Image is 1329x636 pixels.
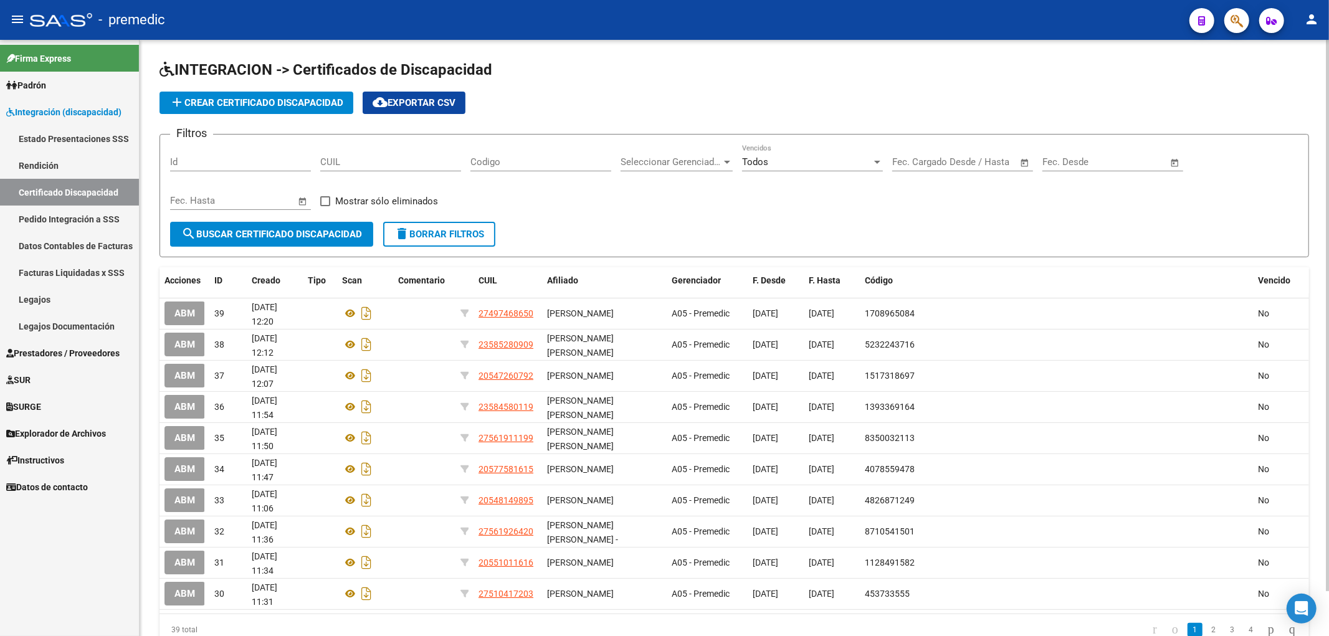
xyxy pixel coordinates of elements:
[547,308,614,318] span: [PERSON_NAME]
[164,457,205,480] button: ABM
[358,428,374,448] i: Descargar documento
[1287,594,1317,624] div: Open Intercom Messenger
[672,589,730,599] span: A05 - Premedic
[809,275,841,285] span: F. Hasta
[252,520,277,544] span: [DATE] 11:36
[547,520,618,544] span: [PERSON_NAME] [PERSON_NAME] -
[672,402,730,412] span: A05 - Premedic
[672,433,730,443] span: A05 - Premedic
[753,495,778,505] span: [DATE]
[6,400,41,414] span: SURGE
[672,495,730,505] span: A05 - Premedic
[1258,558,1269,567] span: No
[1258,275,1290,285] span: Vencido
[892,156,933,168] input: Start date
[479,308,533,318] span: 27497468650
[6,453,64,467] span: Instructivos
[358,459,374,479] i: Descargar documento
[174,371,195,382] span: ABM
[865,308,915,318] span: 1708965084
[479,526,533,536] span: 27561926420
[865,339,915,349] span: 5232243716
[547,558,614,567] span: [PERSON_NAME]
[479,371,533,381] span: 20547260792
[809,433,834,443] span: [DATE]
[214,275,222,285] span: ID
[393,267,455,294] datatable-header-cell: Comentario
[394,226,409,241] mat-icon: delete
[547,427,614,451] span: [PERSON_NAME] [PERSON_NAME]
[1258,371,1269,381] span: No
[1258,308,1269,318] span: No
[542,267,667,294] datatable-header-cell: Afiliado
[753,371,778,381] span: [DATE]
[809,558,834,567] span: [DATE]
[174,464,195,475] span: ABM
[742,156,768,168] span: Todos
[672,275,721,285] span: Gerenciador
[164,551,205,574] button: ABM
[358,553,374,572] i: Descargar documento
[214,464,224,474] span: 34
[753,308,778,318] span: [DATE]
[1018,156,1032,170] button: Open calendar
[383,222,495,247] button: Borrar Filtros
[748,267,804,294] datatable-header-cell: F. Desde
[398,275,445,285] span: Comentario
[252,364,277,389] span: [DATE] 12:07
[6,480,88,494] span: Datos de contacto
[809,464,834,474] span: [DATE]
[252,275,280,285] span: Creado
[479,589,533,599] span: 27510417203
[860,267,1253,294] datatable-header-cell: Código
[865,371,915,381] span: 1517318697
[335,194,438,209] span: Mostrar sólo eliminados
[672,339,730,349] span: A05 - Premedic
[373,95,388,110] mat-icon: cloud_download
[479,402,533,412] span: 23584580119
[174,495,195,506] span: ABM
[174,558,195,569] span: ABM
[174,339,195,351] span: ABM
[214,402,224,412] span: 36
[342,275,362,285] span: Scan
[160,61,492,78] span: INTEGRACION -> Certificados de Discapacidad
[1094,156,1155,168] input: End date
[865,558,915,567] span: 1128491582
[358,521,374,541] i: Descargar documento
[169,97,343,108] span: Crear Certificado Discapacidad
[252,302,277,326] span: [DATE] 12:20
[479,275,497,285] span: CUIL
[547,396,614,420] span: [PERSON_NAME] [PERSON_NAME]
[358,397,374,417] i: Descargar documento
[1258,433,1269,443] span: No
[164,301,205,325] button: ABM
[809,339,834,349] span: [DATE]
[174,526,195,538] span: ABM
[174,589,195,600] span: ABM
[394,229,484,240] span: Borrar Filtros
[164,364,205,387] button: ABM
[809,589,834,599] span: [DATE]
[358,335,374,354] i: Descargar documento
[181,226,196,241] mat-icon: search
[174,402,195,413] span: ABM
[373,97,455,108] span: Exportar CSV
[164,520,205,543] button: ABM
[753,558,778,567] span: [DATE]
[753,433,778,443] span: [DATE]
[252,396,277,420] span: [DATE] 11:54
[865,464,915,474] span: 4078559478
[1168,156,1183,170] button: Open calendar
[621,156,722,168] span: Seleccionar Gerenciador
[358,490,374,510] i: Descargar documento
[252,427,277,451] span: [DATE] 11:50
[479,433,533,443] span: 27561911199
[753,526,778,536] span: [DATE]
[6,78,46,92] span: Padrón
[164,395,205,418] button: ABM
[865,402,915,412] span: 1393369164
[222,195,282,206] input: End date
[672,371,730,381] span: A05 - Premedic
[809,371,834,381] span: [DATE]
